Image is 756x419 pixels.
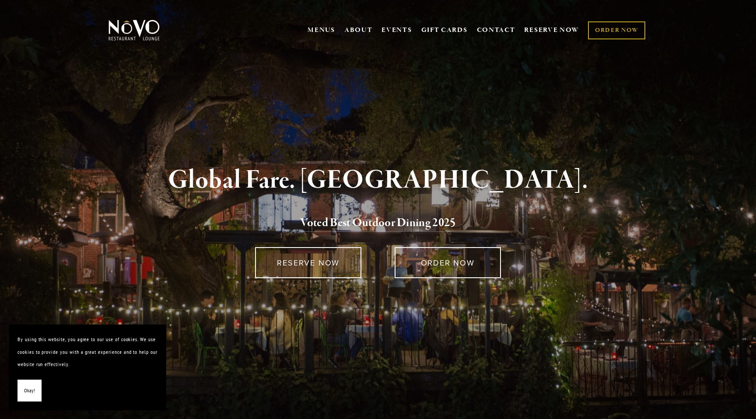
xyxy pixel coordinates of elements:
a: EVENTS [381,26,412,35]
button: Okay! [17,380,42,402]
h2: 5 [123,214,633,232]
a: Voted Best Outdoor Dining 202 [300,215,450,232]
a: MENUS [308,26,335,35]
p: By using this website, you agree to our use of cookies. We use cookies to provide you with a grea... [17,333,157,371]
a: RESERVE NOW [255,247,361,278]
a: ORDER NOW [395,247,501,278]
a: GIFT CARDS [421,22,468,38]
img: Novo Restaurant &amp; Lounge [107,19,161,41]
span: Okay! [24,384,35,397]
section: Cookie banner [9,325,166,410]
strong: Global Fare. [GEOGRAPHIC_DATA]. [168,164,588,197]
a: ABOUT [344,26,373,35]
a: RESERVE NOW [524,22,579,38]
a: CONTACT [477,22,515,38]
a: ORDER NOW [588,21,645,39]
